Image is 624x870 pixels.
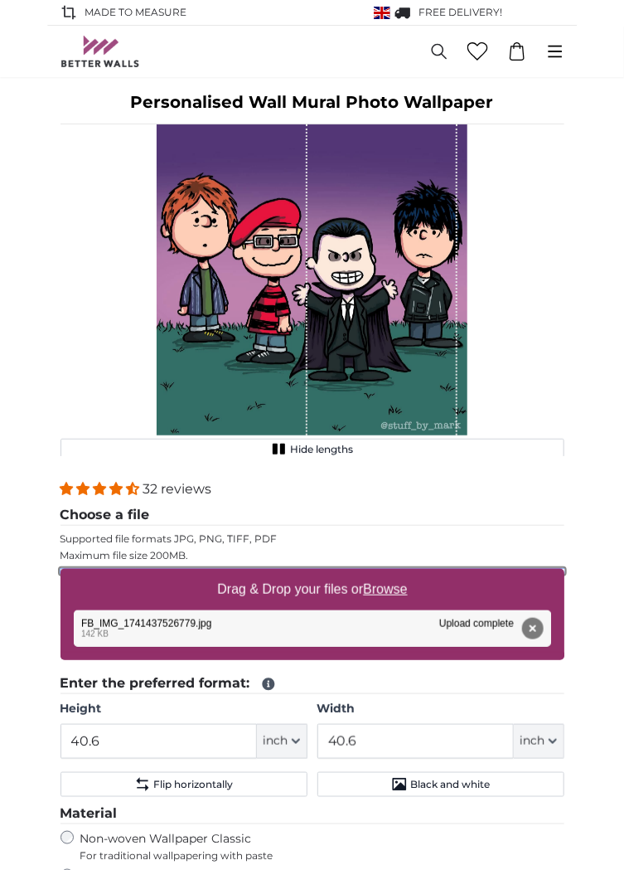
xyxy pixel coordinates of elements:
img: Betterwalls [60,36,140,67]
legend: Material [60,804,564,824]
span: Flip horizontally [154,778,234,791]
legend: Choose a file [60,505,564,526]
label: Non-woven Wallpaper Classic [80,831,445,863]
button: Hide lengths [60,439,564,460]
span: For traditional wallpapering with paste [80,849,445,863]
span: Hide lengths [291,443,354,456]
span: inch [264,733,288,750]
button: inch [514,724,564,759]
img: United Kingdom [374,7,390,19]
span: 32 reviews [143,481,212,497]
span: Made to Measure [85,5,187,20]
span: 4.31 stars [60,481,143,497]
span: FREE delivery! [419,6,503,18]
label: Drag & Drop your files or [210,573,414,606]
label: Width [317,701,564,717]
legend: Enter the preferred format: [60,673,564,694]
div: 1 of 1 [60,124,564,456]
button: Black and white [317,772,564,797]
label: Height [60,701,307,717]
h1: Personalised Wall Mural Photo Wallpaper [60,90,564,114]
span: Black and white [411,778,491,791]
span: inch [520,733,545,750]
button: Flip horizontally [60,772,307,797]
p: Supported file formats JPG, PNG, TIFF, PDF [60,532,564,546]
button: inch [257,724,307,759]
u: Browse [363,582,407,596]
p: Maximum file size 200MB. [60,549,564,562]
